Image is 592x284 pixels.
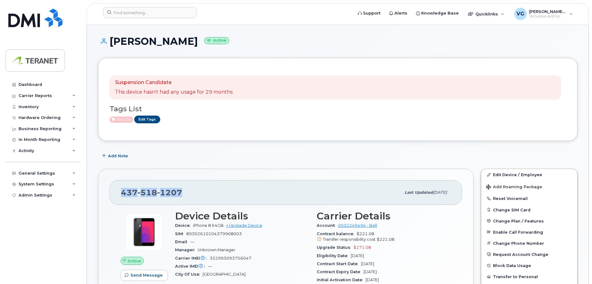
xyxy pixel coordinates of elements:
[109,105,566,113] h3: Tags List
[115,89,233,96] p: This device hasn't had any usage for 29 months
[98,36,577,47] h1: [PERSON_NAME]
[193,223,224,228] span: iPhone 8 64GB
[134,116,160,123] a: Edit Tags
[109,117,133,123] span: Active
[481,238,577,249] button: Change Phone Number
[405,190,433,195] span: Last updated
[175,272,203,277] span: City Of Use
[190,239,194,244] span: —
[175,239,190,244] span: Email
[208,264,212,269] span: —
[481,271,577,282] button: Transfer to Personal
[351,253,364,258] span: [DATE]
[157,188,182,197] span: 1207
[433,190,447,195] span: [DATE]
[204,37,229,44] small: Active
[98,150,133,161] button: Add Note
[226,223,262,228] a: + Upgrade Device
[317,231,451,243] span: $221.08
[175,248,198,252] span: Manager
[481,169,577,180] a: Edit Device / Employee
[317,223,338,228] span: Account
[317,278,366,282] span: Initial Activation Date
[108,153,128,159] span: Add Note
[210,256,251,261] span: 352993093756047
[121,188,182,197] span: 437
[366,278,379,282] span: [DATE]
[361,261,374,266] span: [DATE]
[317,245,354,250] span: Upgrade Status
[363,269,377,274] span: [DATE]
[481,193,577,204] button: Reset Voicemail
[317,231,357,236] span: Contract balance
[317,253,351,258] span: Eligibility Date
[317,261,361,266] span: Contract Start Date
[126,214,163,251] img: image20231002-3703462-bzhi73.jpeg
[138,188,157,197] span: 518
[481,215,577,227] button: Change Plan / Features
[175,223,193,228] span: Device
[377,237,394,242] span: $221.08
[481,204,577,215] button: Change SIM Card
[128,258,141,264] span: Active
[175,231,186,236] span: SIM
[493,218,544,223] span: Change Plan / Features
[317,210,451,222] h3: Carrier Details
[481,227,577,238] button: Enable Call Forwarding
[175,256,210,261] span: Carrier IMEI
[198,248,235,252] span: Unknown Manager
[186,231,242,236] span: 89302610104379908003
[354,245,371,250] span: $171.08
[338,223,377,228] a: 0502249494 - Bell
[323,237,375,242] span: Transfer responsibility cost
[175,264,208,269] span: Active IMEI
[175,210,309,222] h3: Device Details
[481,260,577,271] button: Block Data Usage
[493,230,543,234] span: Enable Call Forwarding
[121,270,168,281] button: Send Message
[131,272,163,278] span: Send Message
[486,184,542,190] span: Add Roaming Package
[203,272,246,277] span: [GEOGRAPHIC_DATA]
[317,269,363,274] span: Contract Expiry Date
[481,249,577,260] button: Request Account Change
[481,180,577,193] button: Add Roaming Package
[115,79,233,86] p: Suspension Candidate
